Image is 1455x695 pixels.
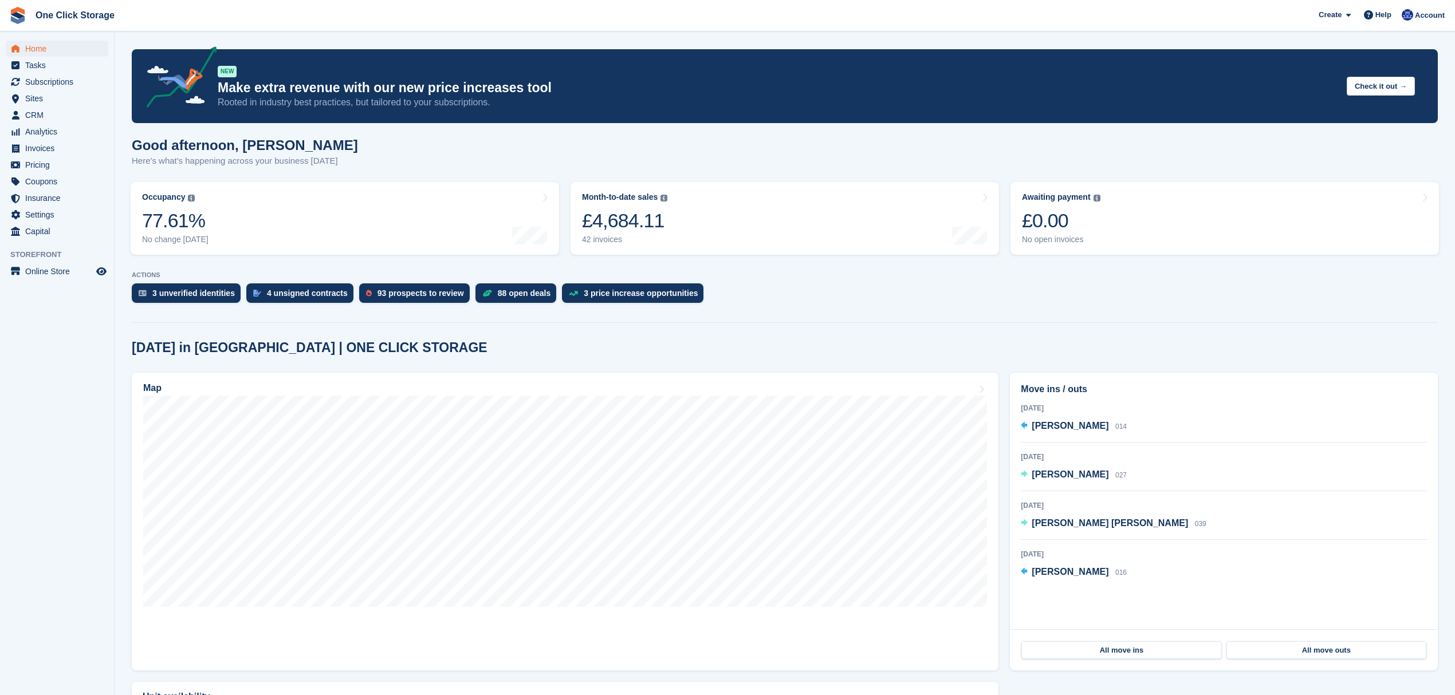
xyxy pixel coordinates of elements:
[582,235,667,244] div: 42 invoices
[132,155,358,168] p: Here's what's happening across your business [DATE]
[1021,468,1127,483] a: [PERSON_NAME] 027
[95,264,108,278] a: Preview store
[218,80,1338,96] p: Make extra revenue with our new price increases tool
[132,373,998,670] a: Map
[1022,235,1100,244] div: No open invoices
[1094,195,1100,202] img: icon-info-grey-7440780725fd019a000dd9b08b2336e03edf1995a4989e88bcd33f0948082b44.svg
[1402,9,1413,21] img: Thomas
[137,46,217,112] img: price-adjustments-announcement-icon-8257ccfd72463d97f412b2fc003d46551f7dbcb40ab6d574587a9cd5c0d94...
[1022,209,1100,232] div: £0.00
[1032,567,1108,576] span: [PERSON_NAME]
[132,137,358,153] h1: Good afternoon, [PERSON_NAME]
[1021,452,1427,462] div: [DATE]
[584,289,698,298] div: 3 price increase opportunities
[1319,9,1342,21] span: Create
[218,96,1338,109] p: Rooted in industry best practices, but tailored to your subscriptions.
[498,289,551,298] div: 88 open deals
[1021,419,1127,434] a: [PERSON_NAME] 014
[1021,549,1427,559] div: [DATE]
[1415,10,1445,21] span: Account
[142,209,209,232] div: 77.61%
[25,207,94,223] span: Settings
[25,41,94,57] span: Home
[569,291,578,296] img: price_increase_opportunities-93ffe204e8149a01c8c9dc8f82e8f89637d9d84a8eef4429ea346261dce0b2c0.svg
[1021,500,1427,511] div: [DATE]
[1021,403,1427,413] div: [DATE]
[1010,182,1439,255] a: Awaiting payment £0.00 No open invoices
[377,289,464,298] div: 93 prospects to review
[218,66,237,77] div: NEW
[25,74,94,90] span: Subscriptions
[1375,9,1391,21] span: Help
[475,283,563,309] a: 88 open deals
[6,74,108,90] a: menu
[6,57,108,73] a: menu
[571,182,999,255] a: Month-to-date sales £4,684.11 42 invoices
[25,107,94,123] span: CRM
[152,289,235,298] div: 3 unverified identities
[1021,382,1427,396] h2: Move ins / outs
[188,195,195,202] img: icon-info-grey-7440780725fd019a000dd9b08b2336e03edf1995a4989e88bcd33f0948082b44.svg
[482,289,492,297] img: deal-1b604bf984904fb50ccaf53a9ad4b4a5d6e5aea283cecdc64d6e3604feb123c2.svg
[582,209,667,232] div: £4,684.11
[142,235,209,244] div: No change [DATE]
[143,383,162,393] h2: Map
[25,223,94,239] span: Capital
[139,290,147,297] img: verify_identity-adf6edd0f0f0b5bbfe63781bf79b02c33cf7c696d77639b501bdc392416b5a36.svg
[142,192,185,202] div: Occupancy
[6,90,108,106] a: menu
[6,140,108,156] a: menu
[6,263,108,279] a: menu
[660,195,667,202] img: icon-info-grey-7440780725fd019a000dd9b08b2336e03edf1995a4989e88bcd33f0948082b44.svg
[1032,421,1108,431] span: [PERSON_NAME]
[6,41,108,57] a: menu
[25,90,94,106] span: Sites
[1022,192,1091,202] div: Awaiting payment
[267,289,348,298] div: 4 unsigned contracts
[25,173,94,189] span: Coupons
[6,157,108,173] a: menu
[1021,641,1221,660] a: All move ins
[253,290,261,297] img: contract_signature_icon-13c848040528278c33f63329250d36e43548de30e8caae1d1a13099fd9432cc5.svg
[25,190,94,206] span: Insurance
[359,283,475,309] a: 93 prospects to review
[25,57,94,73] span: Tasks
[131,182,559,255] a: Occupancy 77.61% No change [DATE]
[6,190,108,206] a: menu
[132,283,246,309] a: 3 unverified identities
[31,6,119,25] a: One Click Storage
[9,7,26,24] img: stora-icon-8386f47178a22dfd0bd8f6a31ec36ba5ce8667c1dd55bd0f319d3a0aa187defe.svg
[1021,565,1127,580] a: [PERSON_NAME] 016
[132,340,487,356] h2: [DATE] in [GEOGRAPHIC_DATA] | ONE CLICK STORAGE
[25,157,94,173] span: Pricing
[1115,471,1127,479] span: 027
[6,107,108,123] a: menu
[1021,516,1206,531] a: [PERSON_NAME] [PERSON_NAME] 039
[1032,518,1188,528] span: [PERSON_NAME] [PERSON_NAME]
[25,124,94,140] span: Analytics
[582,192,658,202] div: Month-to-date sales
[1115,568,1127,576] span: 016
[1226,641,1426,660] a: All move outs
[562,283,709,309] a: 3 price increase opportunities
[25,263,94,279] span: Online Store
[6,173,108,189] a: menu
[1347,77,1415,96] button: Check it out →
[25,140,94,156] span: Invoices
[1032,469,1108,479] span: [PERSON_NAME]
[1115,422,1127,431] span: 014
[246,283,359,309] a: 4 unsigned contracts
[6,124,108,140] a: menu
[1195,520,1206,528] span: 039
[132,271,1438,279] p: ACTIONS
[6,223,108,239] a: menu
[10,249,114,260] span: Storefront
[6,207,108,223] a: menu
[366,290,372,297] img: prospect-51fa495bee0391a8d652442698ab0144808aea92771e9ea1ae160a38d050c398.svg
